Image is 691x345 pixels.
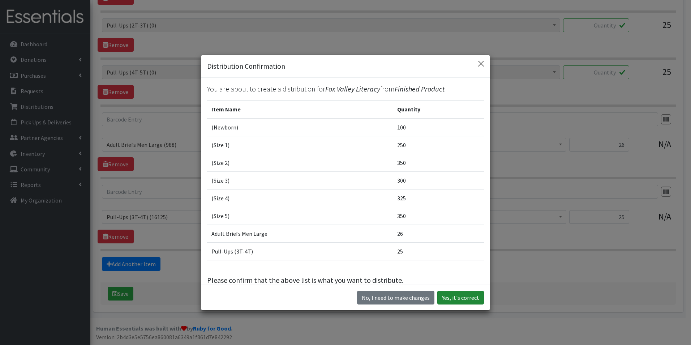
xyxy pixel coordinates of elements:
td: Pull-Ups (3T-4T) [207,242,393,260]
td: (Size 2) [207,154,393,171]
span: Finished Product [395,84,445,93]
td: 325 [393,189,484,207]
td: 25 [393,242,484,260]
td: (Size 1) [207,136,393,154]
td: 300 [393,171,484,189]
td: Adult Briefs Men Large [207,225,393,242]
td: 250 [393,136,484,154]
td: (Size 4) [207,189,393,207]
button: Close [475,58,487,69]
td: 26 [393,225,484,242]
h5: Distribution Confirmation [207,61,285,72]
td: 100 [393,118,484,136]
td: 350 [393,154,484,171]
p: You are about to create a distribution for from [207,84,484,94]
th: Item Name [207,100,393,118]
th: Quantity [393,100,484,118]
td: (Size 3) [207,171,393,189]
td: (Newborn) [207,118,393,136]
td: (Size 5) [207,207,393,225]
p: Please confirm that the above list is what you want to distribute. [207,275,484,286]
td: 350 [393,207,484,225]
button: Yes, it's correct [437,291,484,304]
button: No I need to make changes [357,291,434,304]
span: Fox Valley Literacy [325,84,380,93]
